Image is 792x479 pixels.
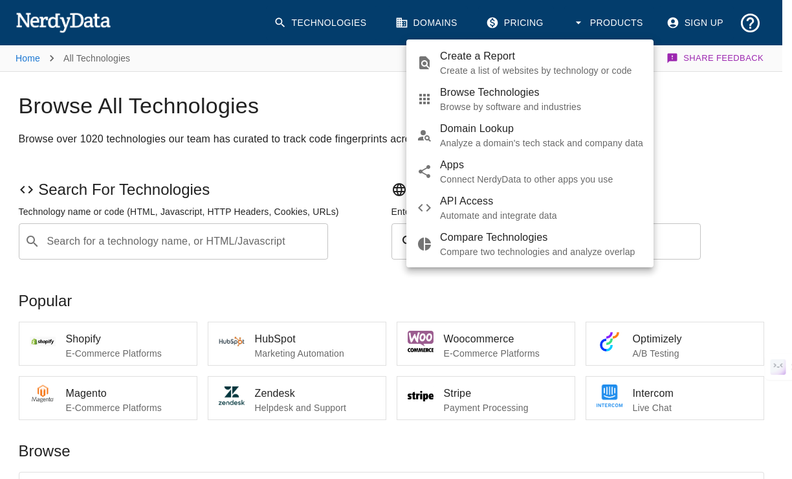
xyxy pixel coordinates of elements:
span: Apps [440,157,643,173]
p: Automate and integrate data [440,209,643,222]
span: Create a Report [440,49,643,64]
span: Compare Technologies [440,230,643,245]
span: Domain Lookup [440,121,643,137]
span: Browse Technologies [440,85,643,100]
p: Compare two technologies and analyze overlap [440,245,643,258]
p: Analyze a domain's tech stack and company data [440,137,643,150]
p: Browse by software and industries [440,100,643,113]
p: Create a list of websites by technology or code [440,64,643,77]
p: Connect NerdyData to other apps you use [440,173,643,186]
span: API Access [440,194,643,209]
